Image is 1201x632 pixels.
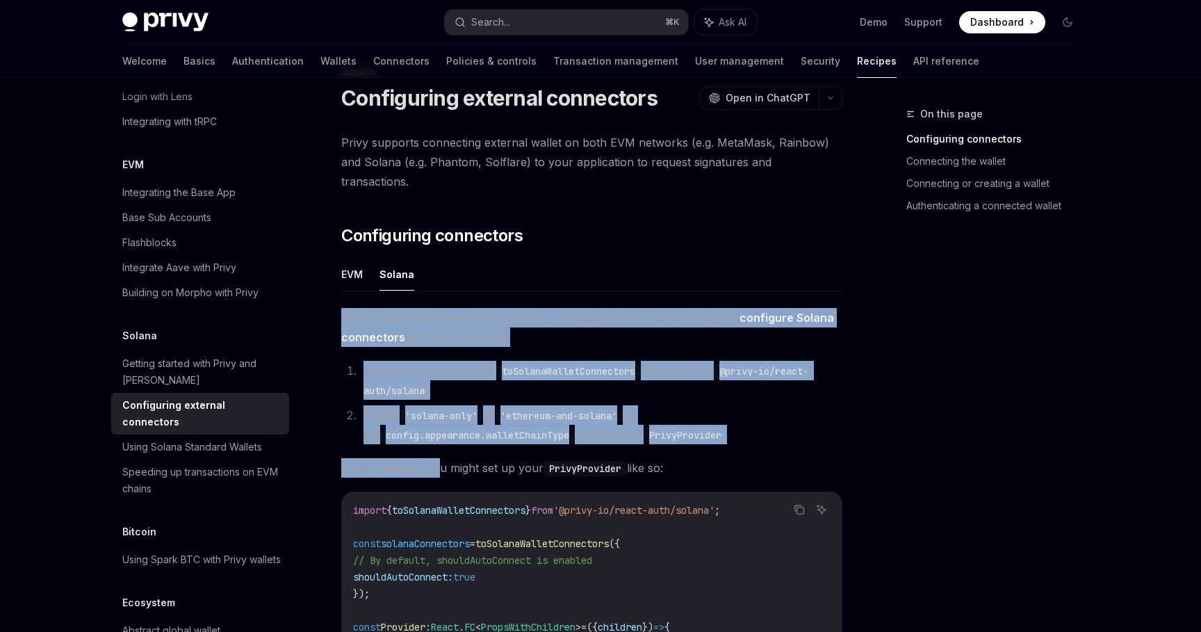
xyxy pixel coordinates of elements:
a: Security [801,44,840,78]
span: true [453,571,475,583]
span: shouldAutoConnect: [353,571,453,583]
span: Open in ChatGPT [726,91,810,105]
span: '@privy-io/react-auth/solana' [553,504,714,517]
span: On this page [920,106,983,122]
h5: Solana [122,327,157,344]
a: Demo [860,15,888,29]
span: Configuring connectors [341,225,523,247]
h5: EVM [122,156,144,173]
div: Using Spark BTC with Privy wallets [122,551,281,568]
span: ; [714,504,720,517]
button: EVM [341,258,363,291]
span: As an example, you might set up your like so: [341,458,842,478]
button: Open in ChatGPT [700,86,819,110]
a: Flashblocks [111,230,289,255]
a: Using Spark BTC with Privy wallets [111,547,289,572]
a: Connecting the wallet [906,150,1090,172]
span: ⌘ K [665,17,680,28]
div: Using Solana Standard Wallets [122,439,262,455]
button: Search...⌘K [445,10,688,35]
button: Ask AI [695,10,756,35]
a: Basics [183,44,215,78]
span: const [353,537,381,550]
a: Configuring external connectors [111,393,289,435]
div: Search... [471,14,510,31]
a: Configuring connectors [906,128,1090,150]
button: Ask AI [812,501,831,519]
div: Getting started with Privy and [PERSON_NAME] [122,355,281,389]
div: Integrate Aave with Privy [122,259,236,276]
a: Authentication [232,44,304,78]
span: Dashboard [970,15,1024,29]
span: ({ [609,537,620,550]
div: Speeding up transactions on EVM chains [122,464,281,497]
span: solanaConnectors [381,537,470,550]
a: Welcome [122,44,167,78]
a: Base Sub Accounts [111,205,289,230]
a: Integrating with tRPC [111,109,289,134]
a: Building on Morpho with Privy [111,280,289,305]
a: Dashboard [959,11,1045,33]
div: Flashblocks [122,234,177,251]
a: Policies & controls [446,44,537,78]
div: Configuring external connectors [122,397,281,430]
a: Integrating the Base App [111,180,289,205]
code: PrivyProvider [544,461,627,476]
a: Wallets [320,44,357,78]
button: Solana [379,258,414,291]
span: // By default, shouldAutoConnect is enabled [353,554,592,567]
a: Speeding up transactions on EVM chains [111,460,289,501]
button: Toggle dark mode [1056,11,1079,33]
h1: Configuring external connectors [341,86,657,111]
div: Integrating the Base App [122,184,236,201]
div: Building on Morpho with Privy [122,284,259,301]
a: Recipes [857,44,897,78]
a: Integrate Aave with Privy [111,255,289,280]
a: Support [904,15,942,29]
a: API reference [913,44,979,78]
code: PrivyProvider [644,428,727,443]
span: }); [353,588,370,600]
h5: Bitcoin [122,524,156,540]
code: 'ethereum-and-solana' [495,408,623,423]
span: Ask AI [719,15,746,29]
a: Authenticating a connected wallet [906,195,1090,217]
span: To connect external wallets on Solana, your application must first explicitly for Privy. To do so: [341,308,842,347]
span: Privy supports connecting external wallet on both EVM networks (e.g. MetaMask, Rainbow) and Solan... [341,133,842,191]
a: Transaction management [553,44,678,78]
div: Base Sub Accounts [122,209,211,226]
span: toSolanaWalletConnectors [392,504,525,517]
code: 'solana-only' [400,408,483,423]
span: toSolanaWalletConnectors [475,537,609,550]
span: from [531,504,553,517]
a: Connecting or creating a wallet [906,172,1090,195]
code: toSolanaWalletConnectors [496,364,641,379]
div: Integrating with tRPC [122,113,217,130]
li: Import and configure the function from [359,361,842,400]
img: dark logo [122,13,209,32]
code: config.appearance.walletChainType [380,428,575,443]
span: { [386,504,392,517]
a: Using Solana Standard Wallets [111,435,289,460]
h5: Ecosystem [122,594,175,611]
a: Connectors [373,44,430,78]
span: = [470,537,475,550]
a: User management [695,44,784,78]
button: Copy the contents from the code block [790,501,808,519]
a: Getting started with Privy and [PERSON_NAME] [111,351,289,393]
span: import [353,504,386,517]
span: } [525,504,531,517]
li: Enable or as the prop of your [359,405,842,444]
